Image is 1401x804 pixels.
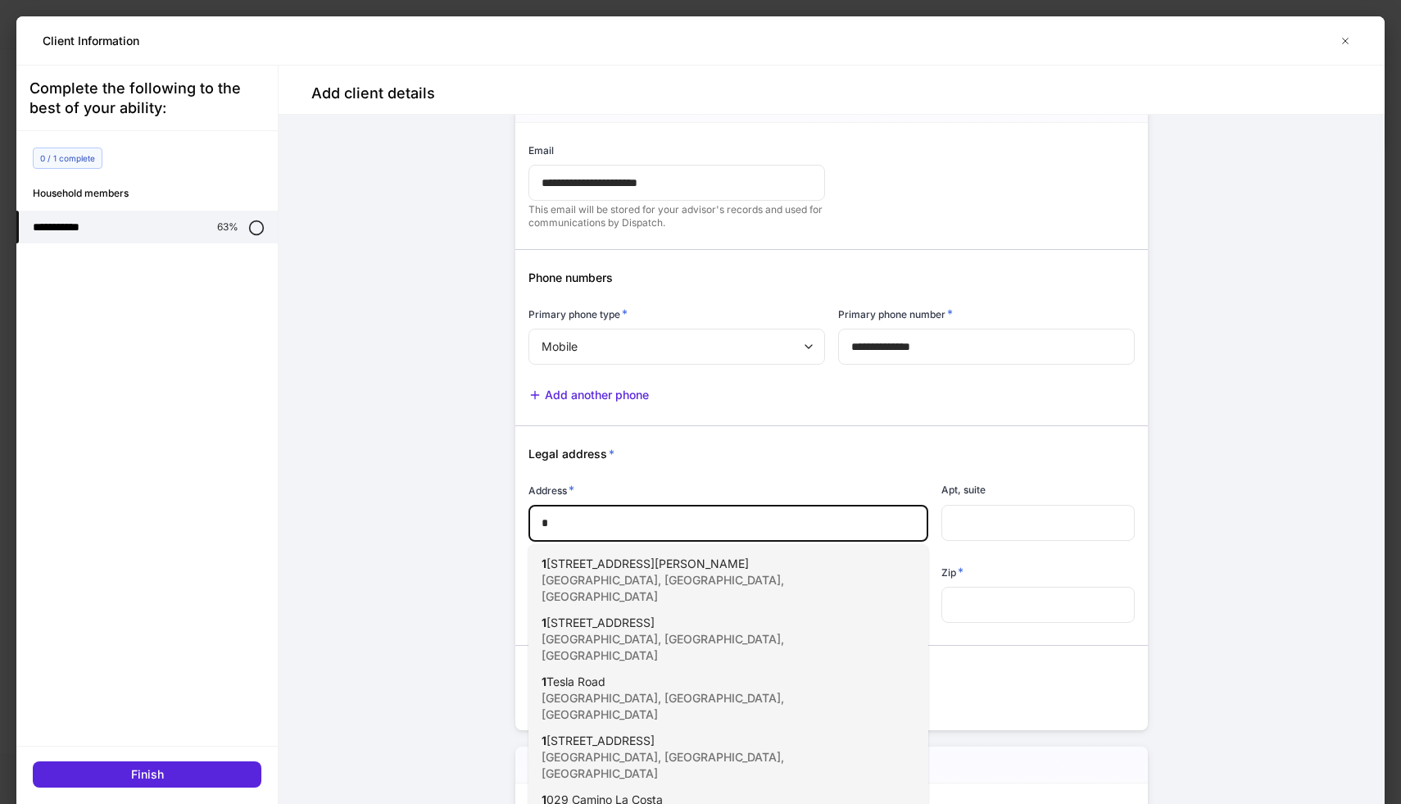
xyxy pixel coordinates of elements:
div: Mobile [528,329,824,365]
h5: Client Information [43,33,139,49]
span: 1 [542,615,546,629]
div: Phone numbers [515,250,1135,286]
h6: Household members [33,185,278,201]
h4: Add client details [311,84,435,103]
span: 1 [542,675,546,688]
div: Legal address [515,426,1135,462]
button: Finish [33,761,261,788]
h6: Apt, suite [941,482,986,497]
p: 63% [217,220,238,234]
span: 1 [542,734,546,747]
div: Mailing address (if different) [515,646,1135,682]
span: 1 [542,556,546,570]
div: [GEOGRAPHIC_DATA], [GEOGRAPHIC_DATA], [GEOGRAPHIC_DATA] [542,572,879,605]
div: 0 / 1 complete [33,148,102,169]
h6: Primary phone number [838,306,953,322]
div: Finish [131,766,164,783]
div: [GEOGRAPHIC_DATA], [GEOGRAPHIC_DATA], [GEOGRAPHIC_DATA] [542,690,879,723]
h6: Email [528,143,554,158]
h6: Address [528,482,574,498]
button: Add another phone [528,387,649,404]
h6: Primary phone type [528,306,628,322]
span: Tesla Road [546,675,605,688]
span: [STREET_ADDRESS] [546,615,655,629]
h6: Zip [941,564,963,580]
p: This email will be stored for your advisor's records and used for communications by Dispatch. [528,203,825,229]
span: [STREET_ADDRESS] [546,734,655,747]
span: [STREET_ADDRESS][PERSON_NAME] [546,556,749,570]
div: [GEOGRAPHIC_DATA], [GEOGRAPHIC_DATA], [GEOGRAPHIC_DATA] [542,631,879,664]
div: Complete the following to the best of your ability: [29,79,265,118]
div: [GEOGRAPHIC_DATA], [GEOGRAPHIC_DATA], [GEOGRAPHIC_DATA] [542,749,879,782]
